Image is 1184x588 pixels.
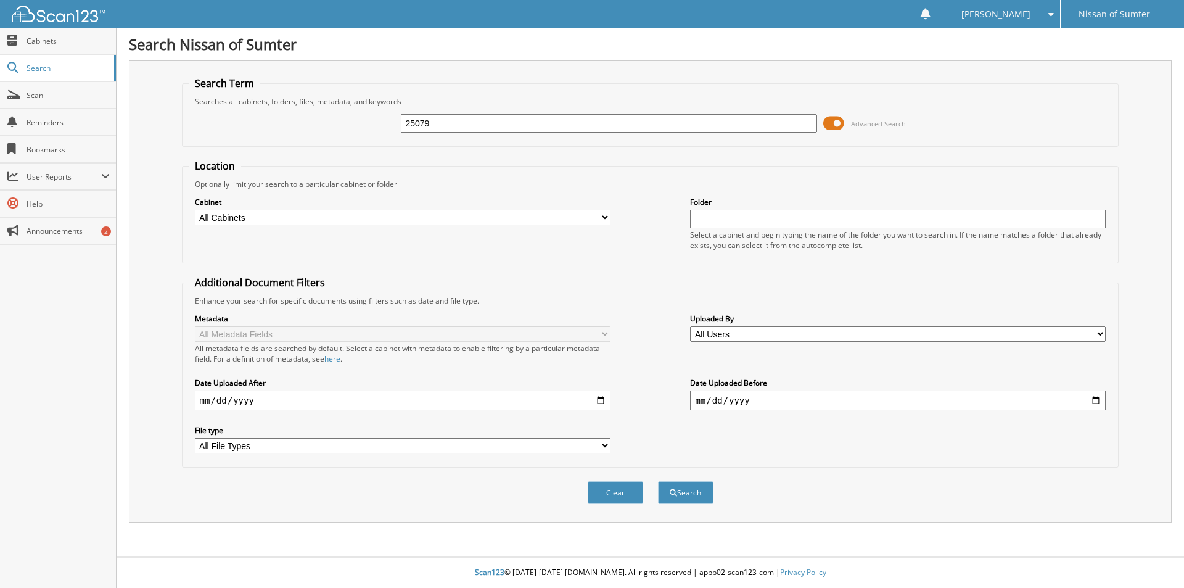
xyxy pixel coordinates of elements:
[195,343,610,364] div: All metadata fields are searched by default. Select a cabinet with metadata to enable filtering b...
[101,226,111,236] div: 2
[12,6,105,22] img: scan123-logo-white.svg
[27,199,110,209] span: Help
[475,567,504,578] span: Scan123
[690,391,1106,410] input: end
[195,378,610,388] label: Date Uploaded After
[195,197,610,207] label: Cabinet
[324,354,340,364] a: here
[189,276,331,289] legend: Additional Document Filters
[27,172,101,182] span: User Reports
[195,391,610,410] input: start
[27,117,110,128] span: Reminders
[189,77,260,90] legend: Search Term
[690,230,1106,251] div: Select a cabinet and begin typing the name of the folder you want to search in. If the name match...
[1079,10,1150,18] span: Nissan of Sumter
[129,34,1172,54] h1: Search Nissan of Sumter
[27,90,110,101] span: Scan
[195,313,610,324] label: Metadata
[27,36,110,46] span: Cabinets
[588,481,643,504] button: Clear
[189,96,1112,107] div: Searches all cabinets, folders, files, metadata, and keywords
[27,144,110,155] span: Bookmarks
[195,425,610,436] label: File type
[851,119,906,128] span: Advanced Search
[690,378,1106,388] label: Date Uploaded Before
[27,226,110,236] span: Announcements
[189,179,1112,189] div: Optionally limit your search to a particular cabinet or folder
[961,10,1030,18] span: [PERSON_NAME]
[27,63,108,73] span: Search
[658,481,713,504] button: Search
[690,313,1106,324] label: Uploaded By
[780,567,826,578] a: Privacy Policy
[189,159,241,173] legend: Location
[117,558,1184,588] div: © [DATE]-[DATE] [DOMAIN_NAME]. All rights reserved | appb02-scan123-com |
[690,197,1106,207] label: Folder
[189,296,1112,306] div: Enhance your search for specific documents using filters such as date and file type.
